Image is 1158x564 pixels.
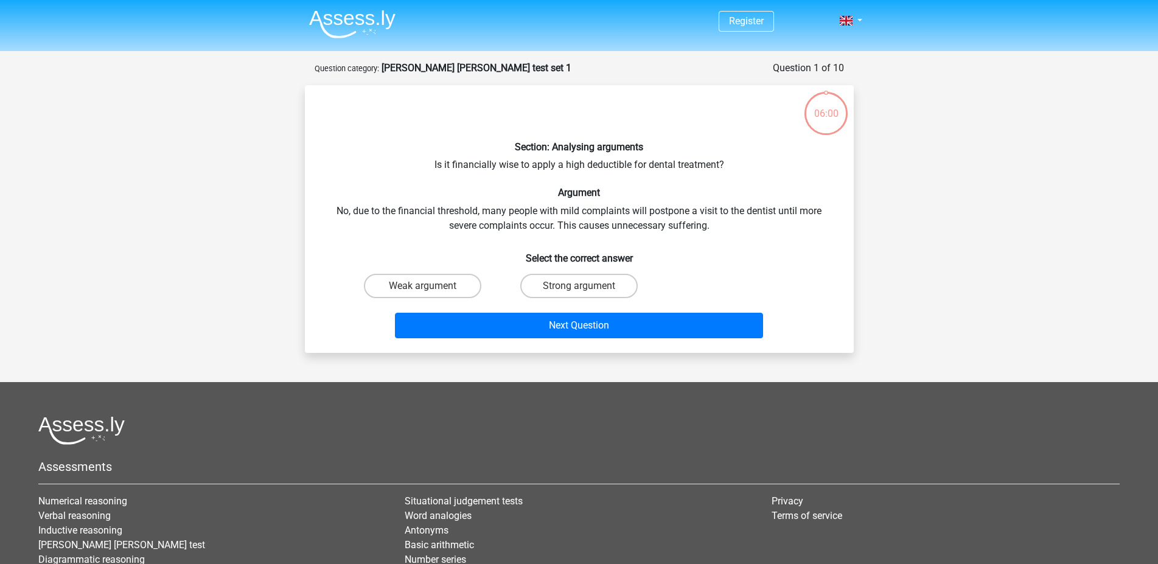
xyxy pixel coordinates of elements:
[772,495,803,507] a: Privacy
[38,524,122,536] a: Inductive reasoning
[803,91,849,121] div: 06:00
[773,61,844,75] div: Question 1 of 10
[772,510,842,521] a: Terms of service
[405,539,474,551] a: Basic arithmetic
[405,495,523,507] a: Situational judgement tests
[382,62,571,74] strong: [PERSON_NAME] [PERSON_NAME] test set 1
[38,510,111,521] a: Verbal reasoning
[395,313,763,338] button: Next Question
[310,95,849,343] div: Is it financially wise to apply a high deductible for dental treatment? No, due to the financial ...
[364,274,481,298] label: Weak argument
[324,187,834,198] h6: Argument
[405,510,472,521] a: Word analogies
[38,539,205,551] a: [PERSON_NAME] [PERSON_NAME] test
[729,15,764,27] a: Register
[315,64,379,73] small: Question category:
[38,459,1120,474] h5: Assessments
[324,243,834,264] h6: Select the correct answer
[309,10,396,38] img: Assessly
[520,274,638,298] label: Strong argument
[324,141,834,153] h6: Section: Analysing arguments
[38,495,127,507] a: Numerical reasoning
[38,416,125,445] img: Assessly logo
[405,524,448,536] a: Antonyms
